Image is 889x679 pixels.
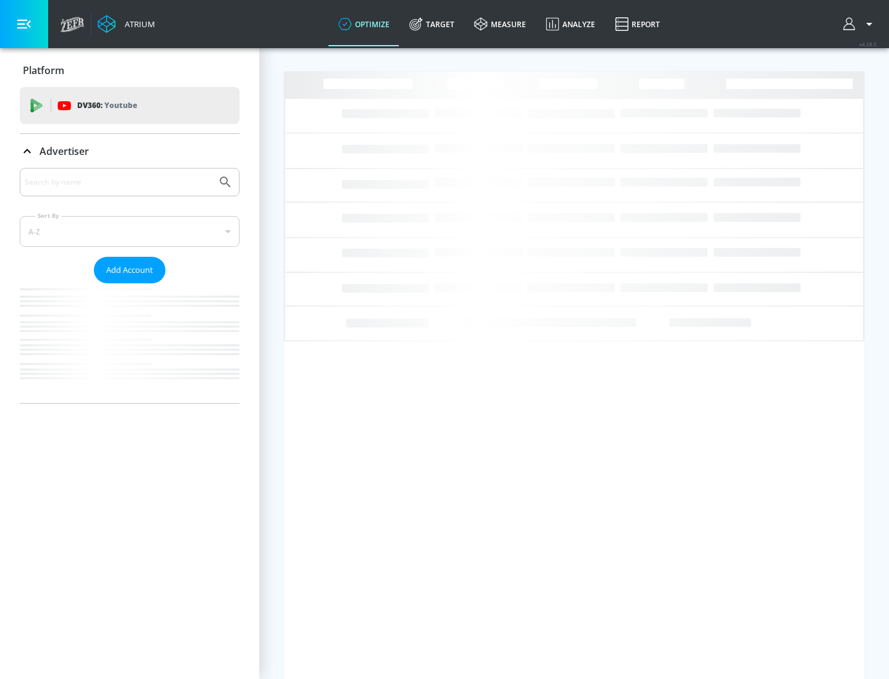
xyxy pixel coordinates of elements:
a: Target [399,2,464,46]
div: A-Z [20,216,240,247]
a: Analyze [536,2,605,46]
div: Advertiser [20,134,240,169]
div: Advertiser [20,168,240,403]
p: Platform [23,64,64,77]
p: DV360: [77,99,137,112]
a: Report [605,2,670,46]
a: Atrium [98,15,155,33]
nav: list of Advertiser [20,283,240,403]
label: Sort By [35,212,62,220]
button: Add Account [94,257,165,283]
div: Atrium [120,19,155,30]
span: v 4.28.0 [859,41,877,48]
p: Youtube [104,99,137,112]
a: optimize [328,2,399,46]
input: Search by name [25,174,212,190]
a: measure [464,2,536,46]
div: DV360: Youtube [20,87,240,124]
p: Advertiser [40,144,89,158]
span: Add Account [106,263,153,277]
div: Platform [20,53,240,88]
